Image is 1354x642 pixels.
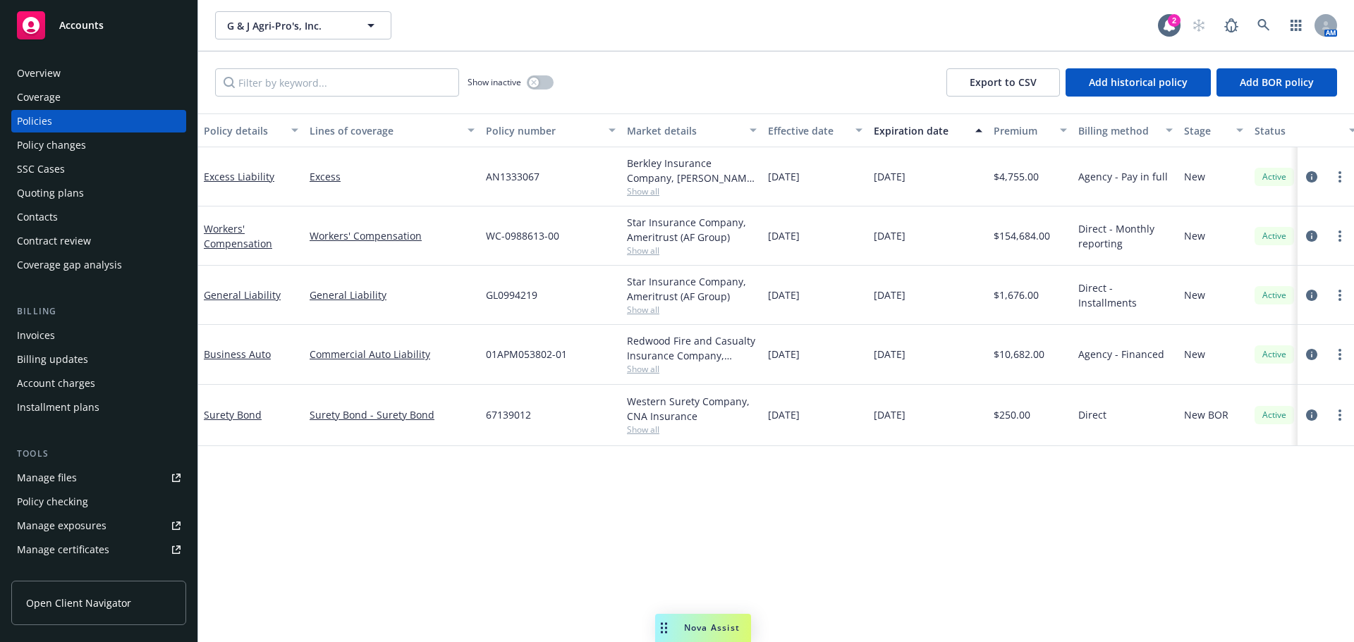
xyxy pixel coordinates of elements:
div: Billing updates [17,348,88,371]
button: Stage [1178,113,1249,147]
span: Open Client Navigator [26,595,131,610]
span: [DATE] [874,228,905,243]
a: circleInformation [1303,287,1320,304]
div: Expiration date [874,123,967,138]
span: Show all [627,185,757,197]
span: [DATE] [768,288,800,302]
a: Workers' Compensation [204,222,272,250]
span: Direct - Monthly reporting [1078,221,1173,251]
a: Manage exposures [11,514,186,537]
div: Overview [17,62,61,85]
div: Policy checking [17,490,88,513]
a: General Liability [310,288,475,302]
div: Effective date [768,123,847,138]
button: Policy number [480,113,621,147]
span: Direct [1078,407,1106,422]
a: Contacts [11,206,186,228]
span: WC-0988613-00 [486,228,559,243]
div: Market details [627,123,741,138]
a: Report a Bug [1217,11,1245,39]
span: New BOR [1184,407,1228,422]
span: Active [1260,348,1288,361]
a: Start snowing [1185,11,1213,39]
button: G & J Agri-Pro's, Inc. [215,11,391,39]
span: [DATE] [874,288,905,302]
button: Export to CSV [946,68,1060,97]
span: GL0994219 [486,288,537,302]
a: Policy checking [11,490,186,513]
div: 2 [1168,14,1181,27]
a: Manage files [11,467,186,489]
span: New [1184,347,1205,362]
a: circleInformation [1303,228,1320,245]
button: Market details [621,113,762,147]
span: Active [1260,171,1288,183]
a: Workers' Compensation [310,228,475,243]
a: more [1331,228,1348,245]
a: Overview [11,62,186,85]
a: Manage certificates [11,538,186,561]
div: Star Insurance Company, Ameritrust (AF Group) [627,274,757,304]
span: [DATE] [874,347,905,362]
a: Installment plans [11,396,186,419]
a: Manage claims [11,562,186,585]
span: Add historical policy [1089,75,1188,89]
a: General Liability [204,288,281,302]
div: Quoting plans [17,182,84,204]
span: Agency - Pay in full [1078,169,1168,184]
button: Add historical policy [1066,68,1211,97]
div: Policy details [204,123,283,138]
a: Search [1250,11,1278,39]
div: Policy changes [17,134,86,156]
span: [DATE] [874,169,905,184]
a: more [1331,287,1348,304]
a: Billing updates [11,348,186,371]
button: Lines of coverage [304,113,480,147]
a: Excess Liability [204,170,274,183]
a: Accounts [11,6,186,45]
span: $4,755.00 [994,169,1039,184]
div: Western Surety Company, CNA Insurance [627,394,757,424]
a: more [1331,168,1348,185]
a: Policies [11,110,186,132]
span: AN1333067 [486,169,539,184]
span: $1,676.00 [994,288,1039,302]
div: Manage files [17,467,77,489]
a: Switch app [1282,11,1310,39]
input: Filter by keyword... [215,68,459,97]
button: Effective date [762,113,868,147]
a: Business Auto [204,347,271,361]
span: $154,684.00 [994,228,1050,243]
span: Show inactive [468,76,521,88]
div: Manage claims [17,562,88,585]
div: Lines of coverage [310,123,459,138]
button: Nova Assist [655,614,751,642]
span: Show all [627,304,757,316]
div: Manage exposures [17,514,106,537]
button: Billing method [1073,113,1178,147]
span: Agency - Financed [1078,347,1164,362]
a: more [1331,407,1348,424]
span: Add BOR policy [1240,75,1314,89]
span: $10,682.00 [994,347,1044,362]
span: New [1184,288,1205,302]
a: circleInformation [1303,346,1320,363]
span: [DATE] [768,228,800,243]
span: 01APM053802-01 [486,347,567,362]
div: Premium [994,123,1051,138]
button: Premium [988,113,1073,147]
span: [DATE] [768,169,800,184]
span: $250.00 [994,407,1030,422]
div: Status [1255,123,1341,138]
div: SSC Cases [17,158,65,180]
span: Show all [627,245,757,257]
a: Invoices [11,324,186,347]
a: circleInformation [1303,168,1320,185]
span: [DATE] [768,407,800,422]
div: Star Insurance Company, Ameritrust (AF Group) [627,215,757,245]
span: Active [1260,289,1288,302]
a: more [1331,346,1348,363]
div: Drag to move [655,614,673,642]
div: Coverage [17,86,61,109]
